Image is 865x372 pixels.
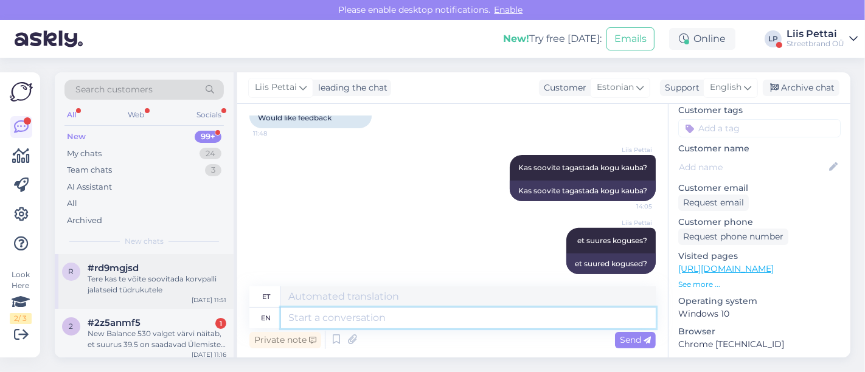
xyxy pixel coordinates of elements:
[67,148,102,160] div: My chats
[249,108,372,128] div: Would like feedback
[765,30,782,47] div: LP
[75,83,153,96] span: Search customers
[10,313,32,324] div: 2 / 3
[313,81,387,94] div: leading the chat
[200,148,221,160] div: 24
[787,39,844,49] div: Streetbrand OÜ
[215,318,226,329] div: 1
[194,107,224,123] div: Socials
[678,182,841,195] p: Customer email
[192,350,226,359] div: [DATE] 11:16
[678,338,841,351] p: Chrome [TECHNICAL_ID]
[678,279,841,290] p: See more ...
[69,267,74,276] span: r
[539,81,586,94] div: Customer
[787,29,844,39] div: Liis Pettai
[88,328,226,350] div: New Balance 530 valget värvi näitab, et suurus 39.5 on saadavad Ülemistes, kuid [PERSON_NAME] suu...
[503,32,602,46] div: Try free [DATE]:
[606,27,655,50] button: Emails
[763,80,839,96] div: Archive chat
[597,81,634,94] span: Estonian
[678,308,841,320] p: Windows 10
[67,181,112,193] div: AI Assistant
[566,253,656,274] div: et suured kogused?
[678,295,841,308] p: Operating system
[64,107,78,123] div: All
[253,129,299,138] span: 11:48
[606,145,652,154] span: Liis Pettai
[262,286,270,307] div: et
[67,164,112,176] div: Team chats
[262,308,271,328] div: en
[192,295,226,305] div: [DATE] 11:51
[669,28,735,50] div: Online
[491,4,527,15] span: Enable
[678,216,841,229] p: Customer phone
[10,82,33,102] img: Askly Logo
[577,236,647,245] span: et suures koguses?
[678,142,841,155] p: Customer name
[10,269,32,324] div: Look Here
[606,275,652,284] span: 14:05
[678,229,788,245] div: Request phone number
[255,81,297,94] span: Liis Pettai
[518,163,647,172] span: Kas soovite tagastada kogu kauba?
[67,131,86,143] div: New
[620,334,651,345] span: Send
[510,181,656,201] div: Kas soovite tagastada kogu kauba?
[787,29,858,49] a: Liis PettaiStreetbrand OÜ
[678,104,841,117] p: Customer tags
[678,195,749,211] div: Request email
[88,274,226,295] div: Tere kas te võite soovitada korvpalli jalatseid tüdrukutele
[88,263,139,274] span: #rd9mgjsd
[69,322,74,331] span: 2
[195,131,221,143] div: 99+
[678,250,841,263] p: Visited pages
[678,263,774,274] a: [URL][DOMAIN_NAME]
[67,198,77,210] div: All
[126,107,147,123] div: Web
[678,325,841,338] p: Browser
[679,160,827,174] input: Add name
[125,236,164,247] span: New chats
[660,81,700,94] div: Support
[503,33,529,44] b: New!
[88,317,141,328] span: #2z5anmf5
[606,202,652,211] span: 14:05
[67,215,102,227] div: Archived
[678,119,841,137] input: Add a tag
[710,81,742,94] span: English
[606,218,652,227] span: Liis Pettai
[249,332,321,348] div: Private note
[205,164,221,176] div: 3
